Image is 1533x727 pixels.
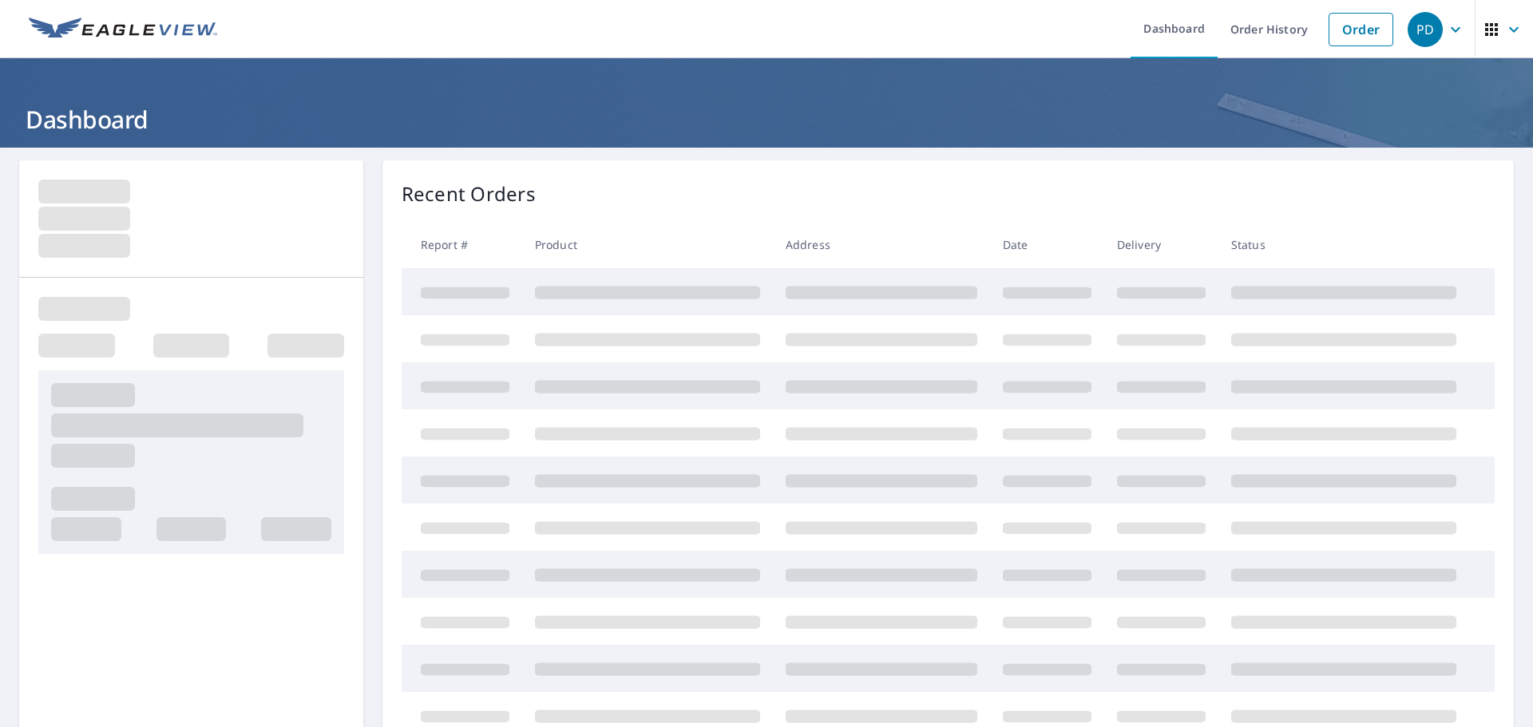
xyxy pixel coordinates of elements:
[19,103,1514,136] h1: Dashboard
[522,221,773,268] th: Product
[402,180,536,208] p: Recent Orders
[402,221,522,268] th: Report #
[29,18,217,41] img: EV Logo
[1218,221,1469,268] th: Status
[1408,12,1443,47] div: PD
[1104,221,1218,268] th: Delivery
[1329,13,1393,46] a: Order
[990,221,1104,268] th: Date
[773,221,990,268] th: Address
